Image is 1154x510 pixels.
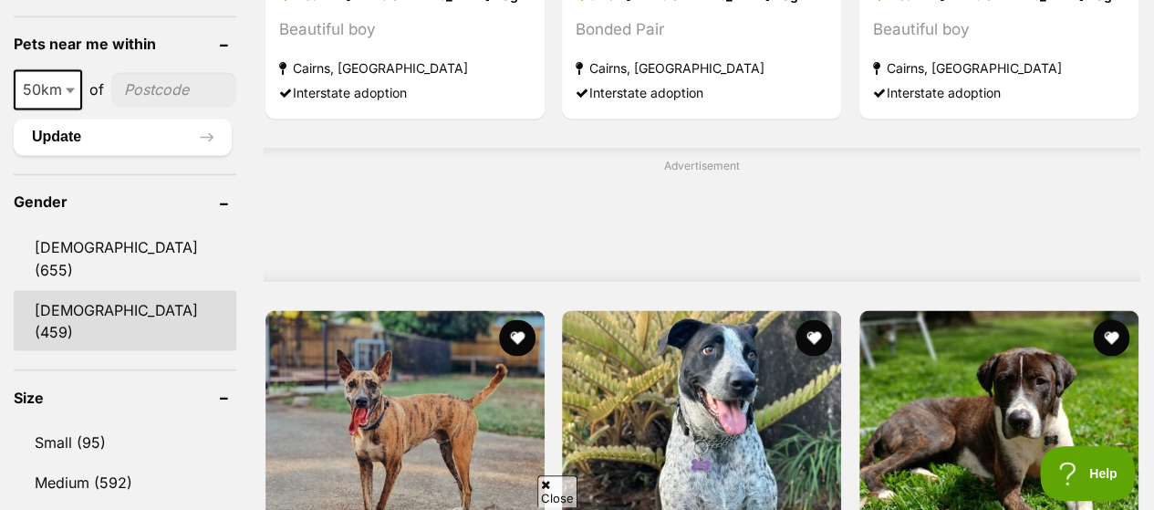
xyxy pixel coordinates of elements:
header: Gender [14,193,236,210]
strong: Cairns, [GEOGRAPHIC_DATA] [279,56,531,80]
span: 50km [14,69,82,109]
button: Update [14,119,232,155]
div: Beautiful boy [873,17,1125,42]
span: 50km [16,77,80,102]
strong: Cairns, [GEOGRAPHIC_DATA] [576,56,827,80]
iframe: Help Scout Beacon - Open [1040,446,1136,501]
div: Beautiful boy [279,17,531,42]
button: favourite [1093,319,1129,356]
a: [DEMOGRAPHIC_DATA] (655) [14,228,236,288]
button: favourite [499,319,535,356]
a: Small (95) [14,422,236,461]
strong: Cairns, [GEOGRAPHIC_DATA] [873,56,1125,80]
header: Pets near me within [14,36,236,52]
div: Interstate adoption [576,80,827,105]
div: Interstate adoption [279,80,531,105]
span: Close [537,475,577,507]
span: of [89,78,104,100]
div: Interstate adoption [873,80,1125,105]
header: Size [14,389,236,405]
div: Bonded Pair [576,17,827,42]
div: Advertisement [264,148,1140,281]
button: favourite [796,319,833,356]
a: [DEMOGRAPHIC_DATA] (459) [14,290,236,350]
a: Medium (592) [14,463,236,501]
input: postcode [111,72,236,107]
